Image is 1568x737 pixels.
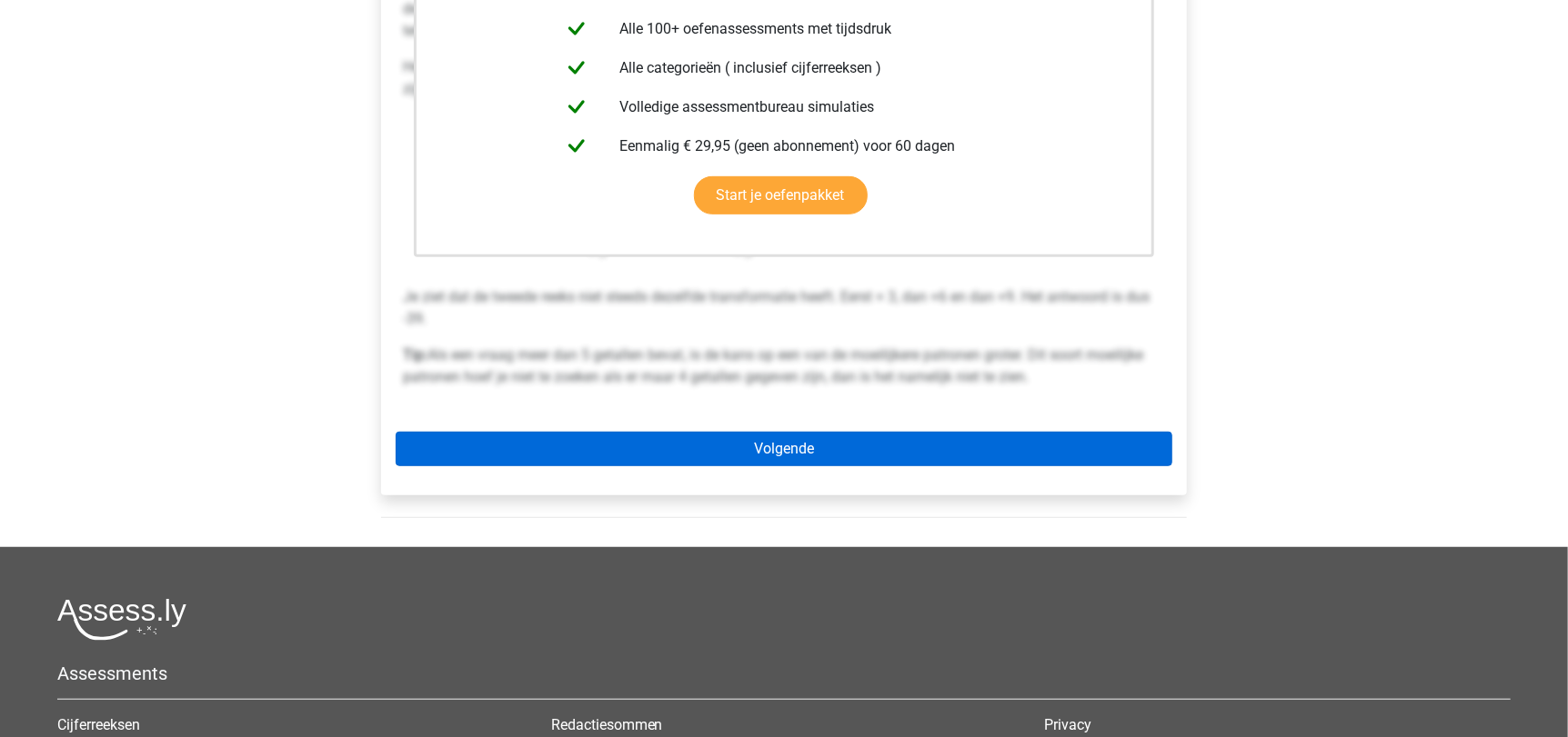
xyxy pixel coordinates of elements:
img: Assessly logo [57,598,186,641]
p: Je ziet dat de tweede reeks niet steeds dezelfde transformatie heeft. Eerst + 3, dan +6 en dan +9... [403,286,1165,330]
a: Volgende [396,432,1172,466]
a: Privacy [1044,716,1091,733]
img: Alternating_Example_3_2.png [403,115,855,272]
b: Tip: [403,346,427,364]
a: Cijferreeksen [57,716,140,733]
p: Als een vraag meer dan 5 getallen bevat, is de kans op een van de moeilijkere patronen groter. Di... [403,344,1165,388]
h5: Assessments [57,662,1511,684]
a: Start je oefenpakket [694,176,868,214]
p: Het andere patroon is moeilijker te vinden. Aangezien de stap van -18 tot -15 in principe geen ve... [403,56,1165,100]
a: Redactiesommen [551,716,663,733]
